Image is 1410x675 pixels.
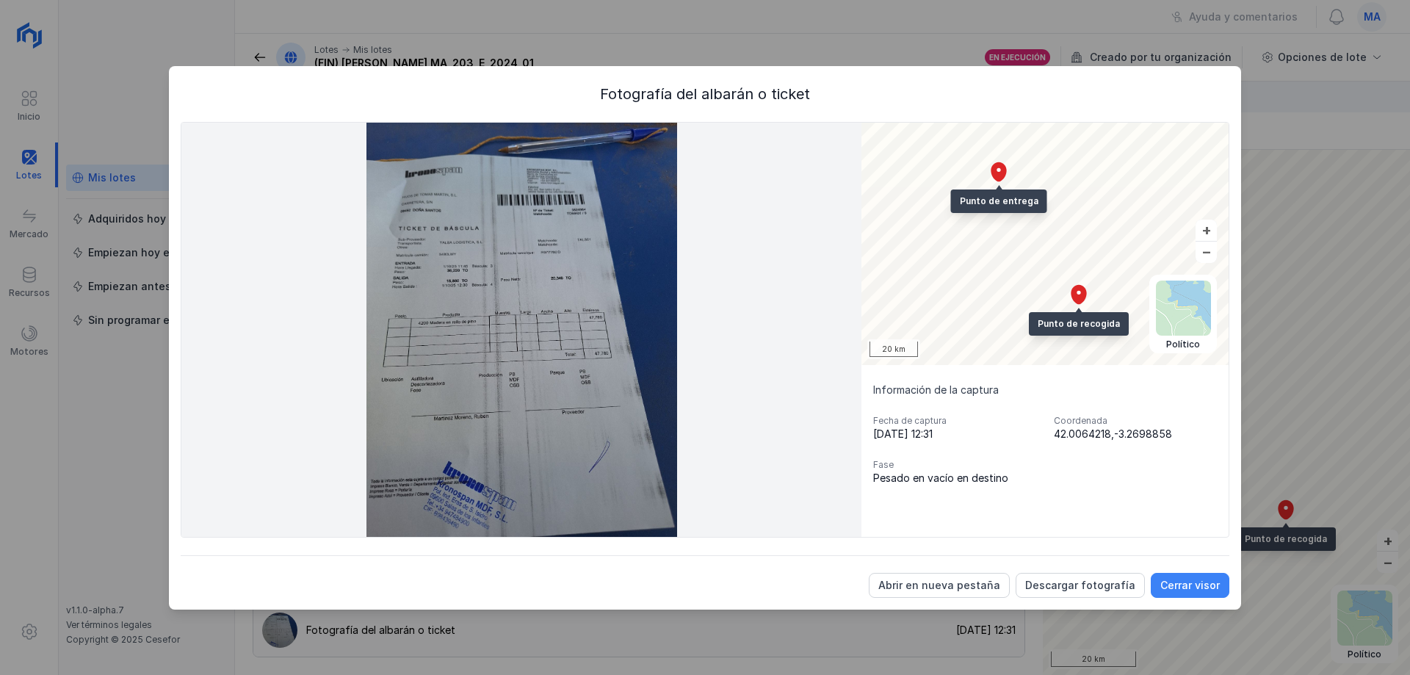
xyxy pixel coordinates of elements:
div: Pesado en vacío en destino [873,471,1036,486]
div: Cerrar visor [1160,578,1220,593]
div: Descargar fotografía [1025,578,1135,593]
div: Fecha de captura [873,415,1036,427]
button: – [1196,242,1217,263]
button: Cerrar visor [1151,573,1229,598]
button: + [1196,220,1217,241]
img: political.webp [1156,281,1211,336]
button: Descargar fotografía [1016,573,1145,598]
div: Abrir en nueva pestaña [878,578,1000,593]
button: Abrir en nueva pestaña [869,573,1010,598]
div: Político [1156,339,1211,350]
div: Fase [873,459,1036,471]
div: [DATE] 12:31 [873,427,1036,441]
div: Coordenada [1054,415,1217,427]
div: 42.0064218,-3.2698858 [1054,427,1217,441]
img: https://storage.googleapis.com/prod---trucker-nemus.appspot.com/images/789/789-1.jpg?X-Goog-Algor... [181,123,861,537]
div: Fotografía del albarán o ticket [181,84,1229,104]
div: Información de la captura [873,383,1217,397]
